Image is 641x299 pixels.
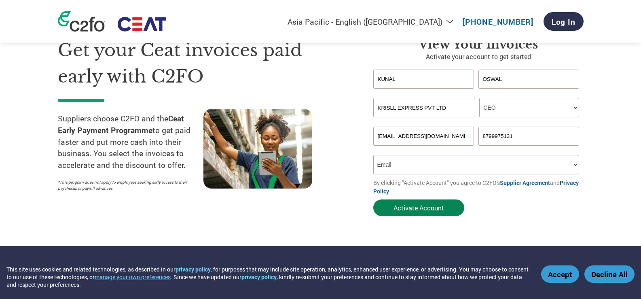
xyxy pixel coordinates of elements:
[58,11,105,32] img: c2fo logo
[478,127,580,146] input: Phone*
[373,179,579,195] a: Privacy Policy
[176,265,211,273] a: privacy policy
[373,52,584,61] p: Activate your account to get started
[373,98,475,117] input: Your company name*
[58,37,349,89] h1: Get your Ceat invoices paid early with C2FO
[373,146,474,152] div: Inavlid Email Address
[241,273,277,281] a: privacy policy
[373,178,584,195] p: By clicking "Activate Account" you agree to C2FO's and
[58,113,203,171] p: Suppliers choose C2FO and the to get paid faster and put more cash into their business. You selec...
[463,17,533,27] a: [PHONE_NUMBER]
[203,109,312,189] img: supply chain worker
[58,113,184,135] strong: Ceat Early Payment Programme
[117,17,167,32] img: Ceat
[373,37,584,52] h3: View your invoices
[478,146,580,152] div: Inavlid Phone Number
[479,98,579,117] select: Title/Role
[541,265,579,283] button: Accept
[58,179,195,191] p: *This program does not apply to employees seeking early access to their paychecks or payroll adva...
[373,89,474,95] div: Invalid first name or first name is too long
[500,179,550,187] a: Supplier Agreement
[373,127,474,146] input: Invalid Email format
[478,89,580,95] div: Invalid last name or last name is too long
[584,265,635,283] button: Decline All
[373,118,580,123] div: Invalid company name or company name is too long
[478,70,580,89] input: Last Name*
[544,12,584,31] a: Log In
[373,199,464,216] button: Activate Account
[373,70,474,89] input: First Name*
[6,265,529,288] div: This site uses cookies and related technologies, as described in our , for purposes that may incl...
[95,273,171,281] button: manage your own preferences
